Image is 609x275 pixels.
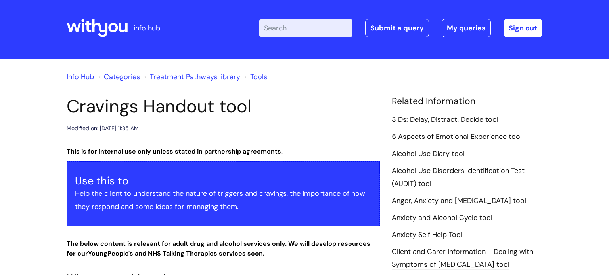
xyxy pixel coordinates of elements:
strong: People's [107,249,133,258]
a: Submit a query [365,19,429,37]
a: Anxiety and Alcohol Cycle tool [392,213,492,223]
strong: This is for internal use only unless stated in partnership agreements. [67,147,283,156]
a: Info Hub [67,72,94,82]
div: | - [259,19,542,37]
p: info hub [134,22,160,34]
a: My queries [442,19,491,37]
h1: Cravings Handout tool [67,96,380,117]
strong: Young [88,249,135,258]
li: Solution home [96,70,140,83]
strong: The below content is relevant for adult drug and alcohol services only. We will develop resources... [67,239,370,258]
a: Treatment Pathways library [150,72,240,82]
a: Alcohol Use Diary tool [392,149,465,159]
a: Alcohol Use Disorders Identification Test (AUDIT) tool [392,166,525,189]
h4: Related Information [392,96,542,107]
a: Anxiety Self Help Tool [392,230,462,240]
input: Search [259,19,352,37]
a: 5 Aspects of Emotional Experience tool [392,132,522,142]
a: 3 Ds: Delay, Distract, Decide tool [392,115,498,125]
a: Client and Carer Information - Dealing with Symptoms of [MEDICAL_DATA] tool [392,247,533,270]
li: Treatment Pathways library [142,70,240,83]
a: Anger, Anxiety and [MEDICAL_DATA] tool [392,196,526,206]
li: Tools [242,70,267,83]
h3: Use this to [75,174,372,187]
div: Modified on: [DATE] 11:35 AM [67,123,139,133]
p: Help the client to understand the nature of triggers and cravings, the importance of how they res... [75,187,372,213]
a: Tools [250,72,267,82]
a: Sign out [504,19,542,37]
a: Categories [104,72,140,82]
